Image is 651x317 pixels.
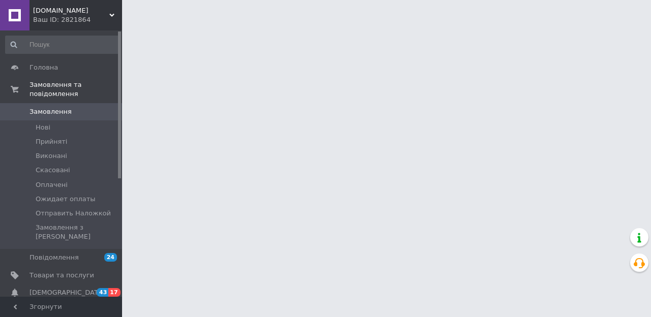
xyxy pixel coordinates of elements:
[36,151,67,161] span: Виконані
[36,180,68,189] span: Оплачені
[5,36,120,54] input: Пошук
[36,166,70,175] span: Скасовані
[36,223,119,241] span: Замовлення з [PERSON_NAME]
[36,137,67,146] span: Прийняті
[36,123,50,132] span: Нові
[104,253,117,262] span: 24
[36,209,111,218] span: Отправить Наложкой
[108,288,120,297] span: 17
[29,288,105,297] span: [DEMOGRAPHIC_DATA]
[33,15,122,24] div: Ваш ID: 2821864
[29,107,72,116] span: Замовлення
[97,288,108,297] span: 43
[29,253,79,262] span: Повідомлення
[36,195,96,204] span: Ожидает оплаты
[33,6,109,15] span: optbaza.in.ua
[29,271,94,280] span: Товари та послуги
[29,80,122,99] span: Замовлення та повідомлення
[29,63,58,72] span: Головна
